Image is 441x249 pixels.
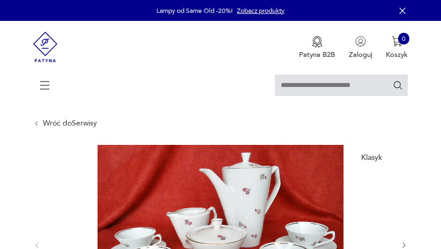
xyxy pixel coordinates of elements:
[386,36,408,60] button: 0Koszyk
[349,36,372,60] button: Zaloguj
[299,36,335,60] a: Ikona medaluPatyna B2B
[349,50,372,60] p: Zaloguj
[355,36,366,47] img: Ikonka użytkownika
[156,6,233,15] p: Lampy od Same Old -20%!
[237,6,285,15] a: Zobacz produkty
[299,36,335,60] button: Patyna B2B
[33,21,58,73] img: Patyna - sklep z meblami i dekoracjami vintage
[392,36,402,47] img: Ikona koszyka
[299,50,335,60] p: Patyna B2B
[393,80,403,90] button: Szukaj
[312,36,323,48] img: Ikona medalu
[386,50,408,60] p: Koszyk
[43,119,97,128] a: Wróć doSerwisy
[356,149,387,167] div: Klasyk
[398,33,410,45] div: 0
